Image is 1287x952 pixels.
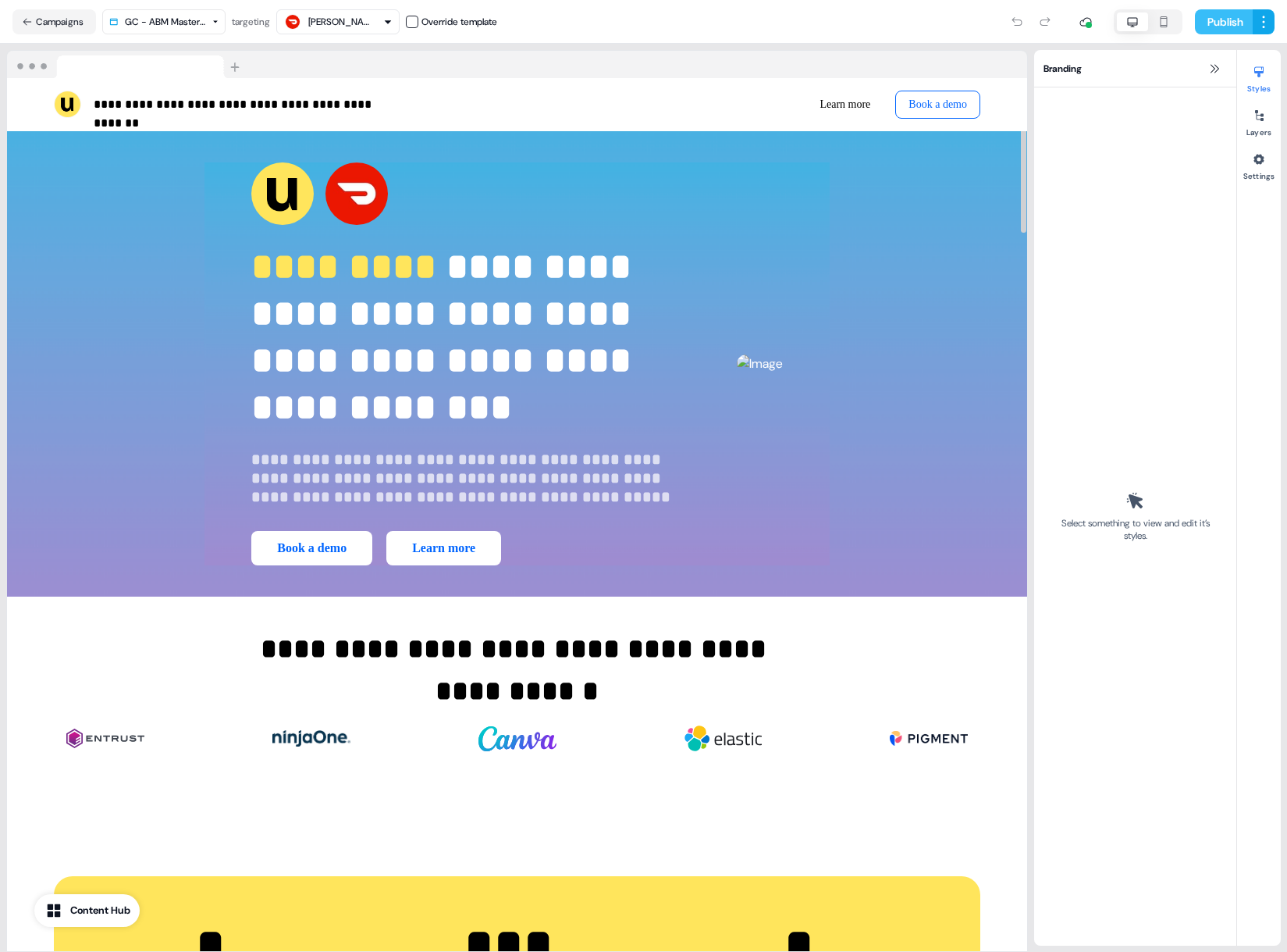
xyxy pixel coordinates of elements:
button: Layers [1237,103,1281,137]
img: Image [684,708,762,770]
div: Image [737,162,783,565]
img: Image [272,708,350,770]
button: Styles [1237,59,1281,94]
div: Book a demoLearn more [251,531,693,565]
div: [PERSON_NAME] [308,14,371,30]
button: [PERSON_NAME] [276,9,400,34]
img: Browser topbar [7,51,247,79]
button: Campaigns [12,9,96,34]
div: Select something to view and edit it’s styles. [1056,517,1214,542]
button: Book a demo [895,91,980,119]
div: Branding [1034,50,1236,87]
img: Image [737,355,783,373]
button: Learn more [386,531,501,565]
button: Publish [1195,9,1253,34]
button: Settings [1237,147,1281,181]
div: ImageImageImageImageImage [54,695,980,783]
button: Book a demo [251,531,372,565]
img: Image [890,708,968,770]
button: Learn more [807,91,883,119]
div: targeting [232,14,270,30]
div: GC - ABM Master Template [125,14,206,30]
div: Override template [421,14,497,30]
button: Content Hub [34,894,140,927]
div: Learn moreBook a demo [524,91,981,119]
img: Image [66,708,144,770]
div: Content Hub [70,903,130,918]
img: Image [478,708,556,770]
